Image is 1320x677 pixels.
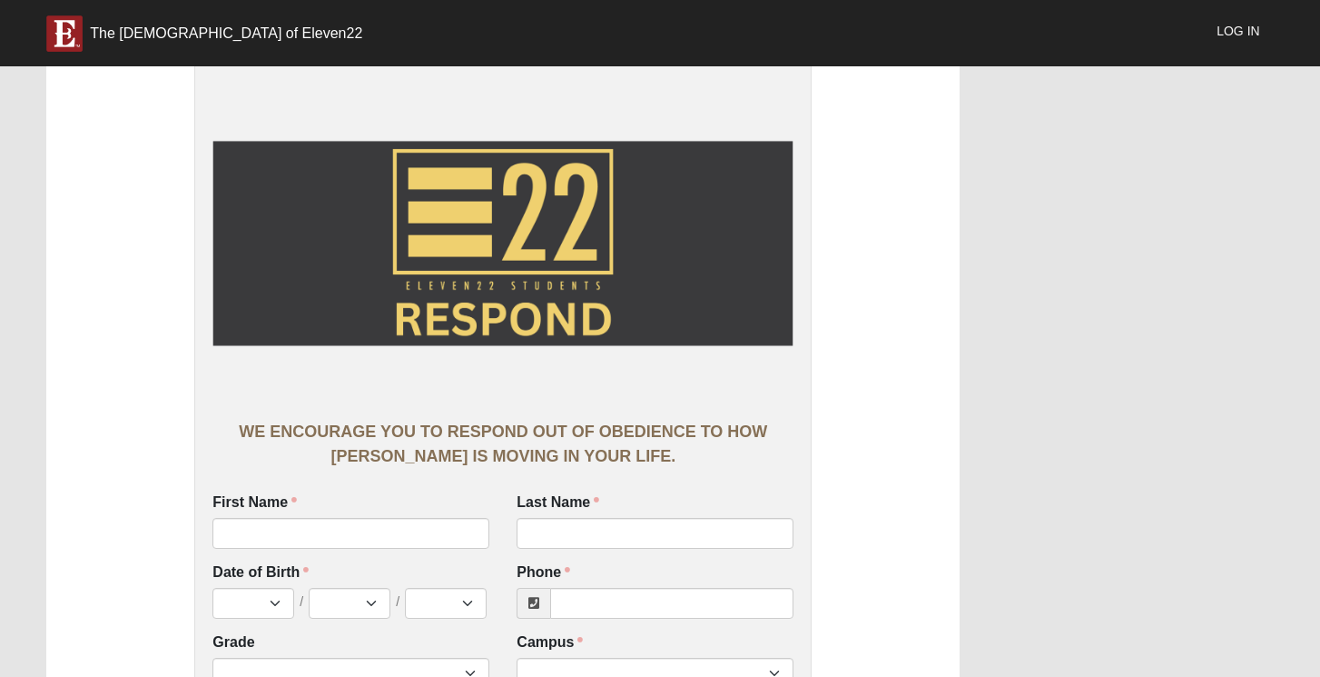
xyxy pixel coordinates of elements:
img: Header Image [212,80,793,407]
label: Phone [517,563,570,583]
div: WE ENCOURAGE YOU TO RESPOND OUT OF OBEDIENCE TO HOW [PERSON_NAME] IS MOVING IN YOUR LIFE. [212,420,793,469]
a: The [DEMOGRAPHIC_DATA] of Eleven22 [33,6,376,52]
img: E-icon-fireweed-White-TM.png [46,15,83,52]
label: Grade [212,632,254,653]
span: / [300,592,303,612]
label: Last Name [517,493,599,513]
label: Campus [517,632,583,653]
a: Log In [1203,8,1273,54]
label: Date of Birth [212,563,489,583]
div: The [DEMOGRAPHIC_DATA] of Eleven22 [90,25,362,43]
span: / [396,592,399,612]
label: First Name [212,493,297,513]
